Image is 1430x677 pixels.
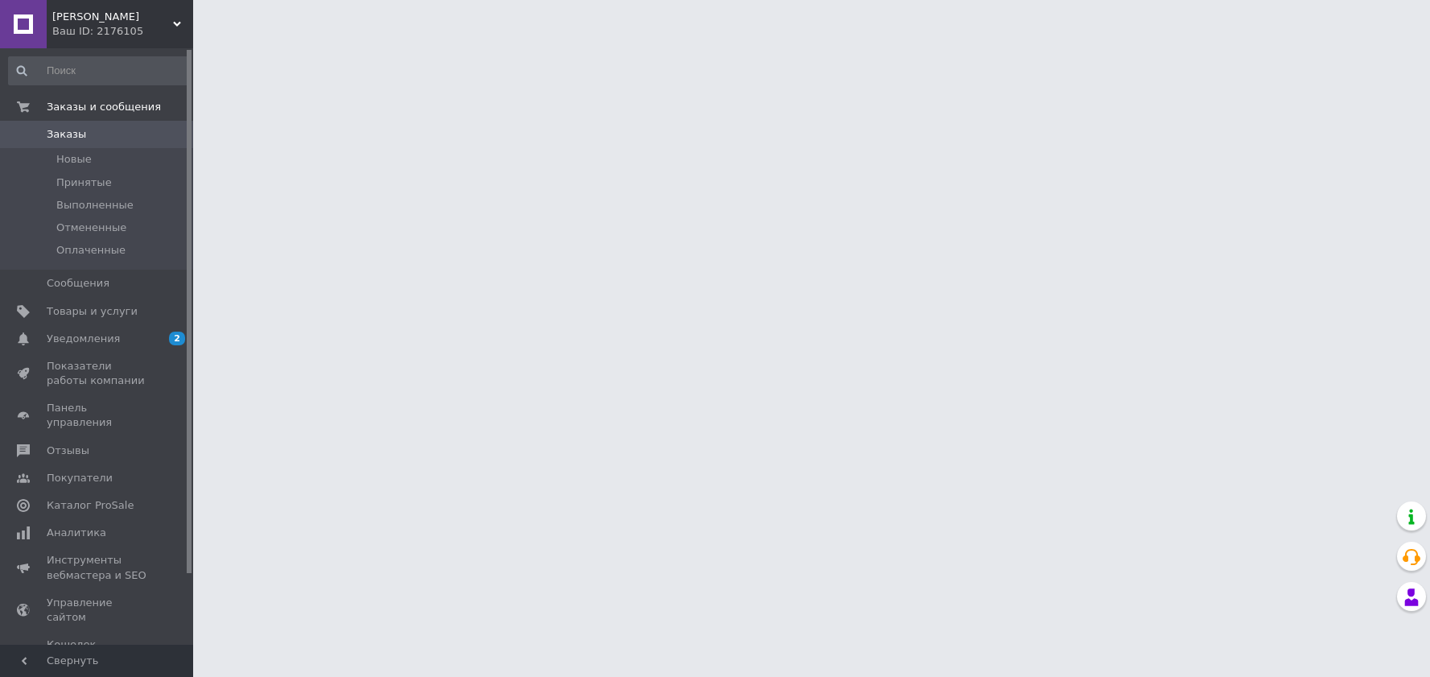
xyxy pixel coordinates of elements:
[47,401,149,430] span: Панель управления
[56,152,92,167] span: Новые
[47,471,113,485] span: Покупатели
[56,243,126,258] span: Оплаченные
[8,56,190,85] input: Поиск
[47,100,161,114] span: Заказы и сообщения
[169,332,185,345] span: 2
[47,332,120,346] span: Уведомления
[47,359,149,388] span: Показатели работы компании
[47,444,89,458] span: Отзывы
[47,127,86,142] span: Заказы
[47,526,106,540] span: Аналитика
[47,304,138,319] span: Товары и услуги
[52,10,173,24] span: Маркет Плюс
[47,553,149,582] span: Инструменты вебмастера и SEO
[47,276,109,291] span: Сообщения
[56,175,112,190] span: Принятые
[47,596,149,625] span: Управление сайтом
[47,498,134,513] span: Каталог ProSale
[56,221,126,235] span: Отмененные
[47,638,149,667] span: Кошелек компании
[52,24,193,39] div: Ваш ID: 2176105
[56,198,134,213] span: Выполненные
